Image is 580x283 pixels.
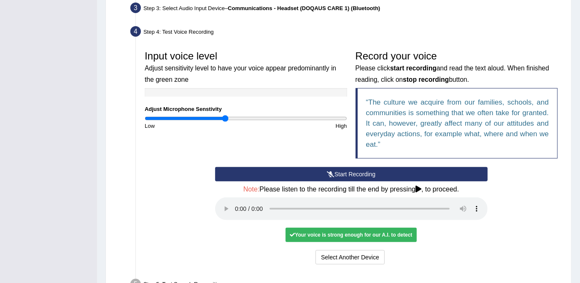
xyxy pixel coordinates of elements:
[145,51,347,84] h3: Input voice level
[390,65,437,72] b: start recording
[145,65,336,83] small: Adjust sensitivity level to have your voice appear predominantly in the green zone
[403,76,449,83] b: stop recording
[225,5,380,11] span: –
[316,250,385,264] button: Select Another Device
[243,186,259,193] span: Note:
[228,5,380,11] b: Communications - Headset (DOQAUS CARE 1) (Bluetooth)
[356,51,558,84] h3: Record your voice
[366,98,549,148] q: The culture we acquire from our families, schools, and communities is something that we often tak...
[215,167,488,181] button: Start Recording
[127,24,567,42] div: Step 4: Test Voice Recording
[356,65,549,83] small: Please click and read the text aloud. When finished reading, click on button.
[246,122,351,130] div: High
[215,186,488,193] h4: Please listen to the recording till the end by pressing , to proceed.
[140,122,246,130] div: Low
[145,105,222,113] label: Adjust Microphone Senstivity
[286,228,416,242] div: Your voice is strong enough for our A.I. to detect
